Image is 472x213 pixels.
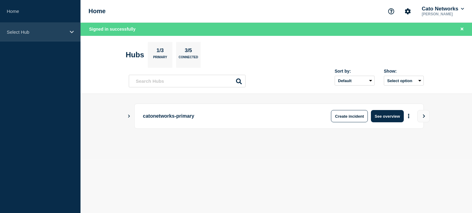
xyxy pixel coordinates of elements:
button: Support [385,5,398,18]
h1: Home [88,8,106,15]
button: Create incident [331,110,368,122]
button: View [417,110,430,122]
button: Account settings [401,5,414,18]
p: Primary [153,55,167,62]
h2: Hubs [126,51,144,59]
p: [PERSON_NAME] [420,12,465,16]
span: Signed in successfully [89,27,136,32]
button: Cato Networks [420,6,465,12]
div: Show: [384,69,424,74]
p: 3/5 [183,48,195,55]
p: Select Hub [7,29,66,35]
button: Show Connected Hubs [128,114,131,119]
p: Connected [179,55,198,62]
button: Close banner [458,26,466,33]
p: 1/3 [154,48,166,55]
select: Sort by [335,76,375,86]
div: Sort by: [335,69,375,74]
input: Search Hubs [129,75,246,87]
button: See overview [371,110,403,122]
button: Select option [384,76,424,86]
button: More actions [405,111,413,122]
p: catonetworks-primary [143,110,313,122]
